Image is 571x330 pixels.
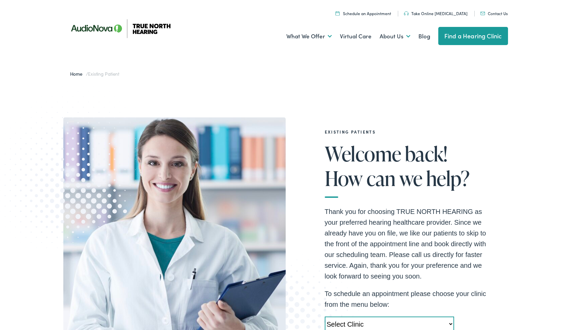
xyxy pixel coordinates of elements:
[70,70,119,77] span: /
[325,206,486,282] p: Thank you for choosing TRUE NORTH HEARING as your preferred hearing healthcare provider. Since we...
[325,167,363,189] span: How
[404,10,468,16] a: Take Online [MEDICAL_DATA]
[88,70,119,77] span: Existing Patient
[336,10,391,16] a: Schedule an Appointment
[438,27,508,45] a: Find a Hearing Clinic
[426,167,469,189] span: help?
[380,24,410,49] a: About Us
[286,24,332,49] a: What We Offer
[367,167,395,189] span: can
[336,11,340,15] img: Icon symbolizing a calendar in color code ffb348
[325,130,486,134] h2: EXISTING PATIENTS
[405,143,447,165] span: back!
[325,288,486,310] p: To schedule an appointment please choose your clinic from the menu below:
[480,10,508,16] a: Contact Us
[325,143,401,165] span: Welcome
[418,24,430,49] a: Blog
[480,12,485,15] img: Mail icon in color code ffb348, used for communication purposes
[70,70,86,77] a: Home
[399,167,422,189] span: we
[340,24,372,49] a: Virtual Care
[404,11,409,15] img: Headphones icon in color code ffb348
